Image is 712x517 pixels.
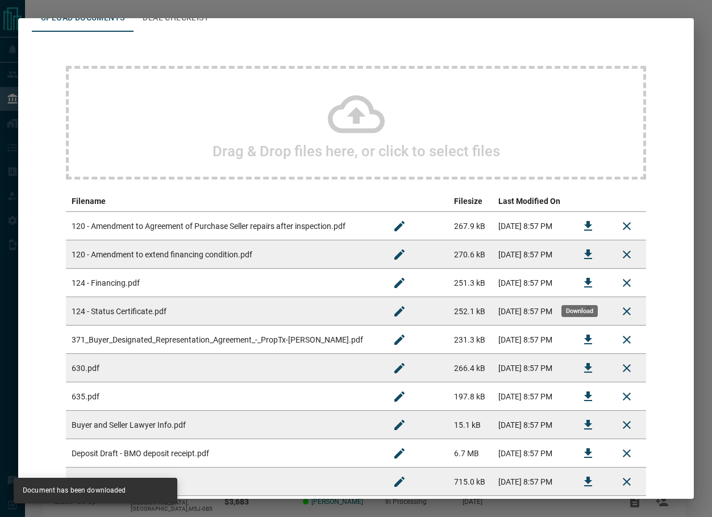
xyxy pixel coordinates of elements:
[493,326,569,354] td: [DATE] 8:57 PM
[386,326,413,353] button: Rename
[574,355,602,382] button: Download
[386,411,413,439] button: Rename
[561,305,598,317] div: Download
[386,241,413,268] button: Rename
[493,382,569,411] td: [DATE] 8:57 PM
[213,143,500,160] h2: Drag & Drop files here, or click to select files
[493,269,569,297] td: [DATE] 8:57 PM
[386,355,413,382] button: Rename
[23,481,126,500] div: Document has been downloaded
[613,355,640,382] button: Remove File
[386,269,413,297] button: Rename
[448,326,493,354] td: 231.3 kB
[448,269,493,297] td: 251.3 kB
[386,212,413,240] button: Rename
[493,468,569,496] td: [DATE] 8:57 PM
[66,326,380,354] td: 371_Buyer_Designated_Representation_Agreement_-_PropTx-[PERSON_NAME].pdf
[613,326,640,353] button: Remove File
[448,382,493,411] td: 197.8 kB
[574,383,602,410] button: Download
[448,191,493,212] th: Filesize
[66,354,380,382] td: 630.pdf
[613,298,640,325] button: Remove File
[574,440,602,467] button: Download
[613,468,640,495] button: Remove File
[607,191,646,212] th: delete file action column
[380,191,448,212] th: edit column
[493,411,569,439] td: [DATE] 8:57 PM
[386,468,413,495] button: Rename
[66,240,380,269] td: 120 - Amendment to extend financing condition.pdf
[493,439,569,468] td: [DATE] 8:57 PM
[66,66,646,180] div: Drag & Drop files here, or click to select files
[134,5,218,32] button: Deal Checklist
[448,212,493,240] td: 267.9 kB
[66,468,380,496] td: Offer_to_purchase_2-1.pdf
[386,298,413,325] button: Rename
[66,382,380,411] td: 635.pdf
[32,5,134,32] button: Upload Documents
[574,411,602,439] button: Download
[613,383,640,410] button: Remove File
[66,269,380,297] td: 124 - Financing.pdf
[574,468,602,495] button: Download
[493,354,569,382] td: [DATE] 8:57 PM
[448,468,493,496] td: 715.0 kB
[574,269,602,297] button: Download
[66,191,380,212] th: Filename
[448,354,493,382] td: 266.4 kB
[66,297,380,326] td: 124 - Status Certificate.pdf
[66,411,380,439] td: Buyer and Seller Lawyer Info.pdf
[493,191,569,212] th: Last Modified On
[613,440,640,467] button: Remove File
[448,297,493,326] td: 252.1 kB
[448,439,493,468] td: 6.7 MB
[386,440,413,467] button: Rename
[613,212,640,240] button: Remove File
[493,240,569,269] td: [DATE] 8:57 PM
[66,212,380,240] td: 120 - Amendment to Agreement of Purchase Seller repairs after inspection.pdf
[386,383,413,410] button: Rename
[569,191,607,212] th: download action column
[613,411,640,439] button: Remove File
[448,240,493,269] td: 270.6 kB
[574,241,602,268] button: Download
[493,297,569,326] td: [DATE] 8:57 PM
[613,269,640,297] button: Remove File
[448,411,493,439] td: 15.1 kB
[574,326,602,353] button: Download
[66,439,380,468] td: Deposit Draft - BMO deposit receipt.pdf
[574,212,602,240] button: Download
[613,241,640,268] button: Remove File
[493,212,569,240] td: [DATE] 8:57 PM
